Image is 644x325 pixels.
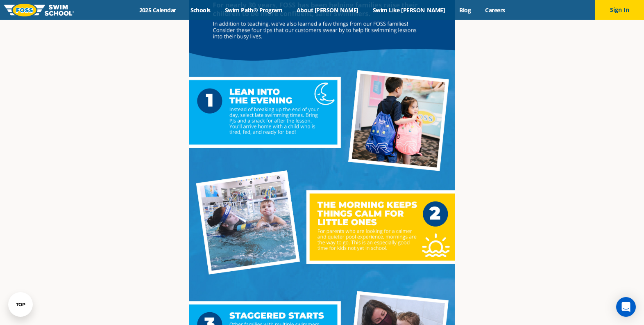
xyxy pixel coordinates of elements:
a: Careers [478,6,512,14]
a: Blog [452,6,478,14]
div: Open Intercom Messenger [616,297,636,317]
img: FOSS Swim School Logo [4,4,74,16]
a: Schools [183,6,218,14]
a: 2025 Calendar [132,6,183,14]
a: About [PERSON_NAME] [290,6,366,14]
div: TOP [16,302,25,307]
a: Swim Path® Program [218,6,289,14]
a: Swim Like [PERSON_NAME] [365,6,452,14]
